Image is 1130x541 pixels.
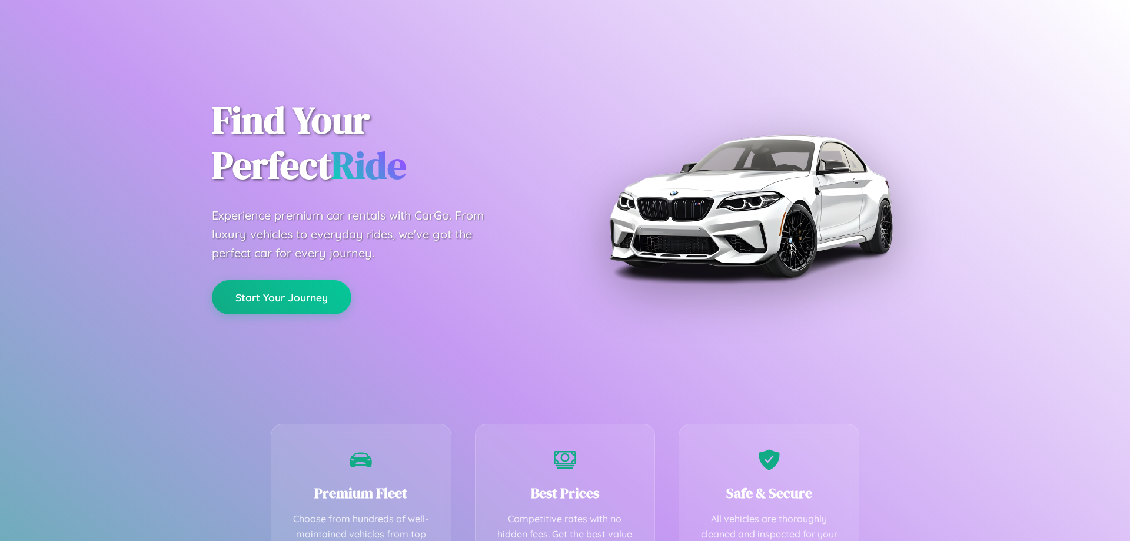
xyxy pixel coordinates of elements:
[697,483,841,503] h3: Safe & Secure
[212,280,351,314] button: Start Your Journey
[603,59,898,353] img: Premium BMW car rental vehicle
[493,483,637,503] h3: Best Prices
[331,140,406,191] span: Ride
[212,206,506,263] p: Experience premium car rentals with CarGo. From luxury vehicles to everyday rides, we've got the ...
[212,98,547,188] h1: Find Your Perfect
[289,483,433,503] h3: Premium Fleet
